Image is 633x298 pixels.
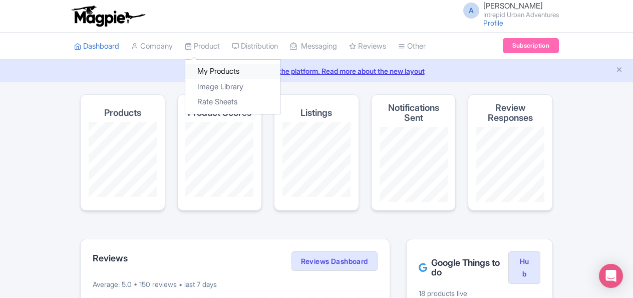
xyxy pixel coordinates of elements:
img: logo-ab69f6fb50320c5b225c76a69d11143b.png [69,5,147,27]
a: Rate Sheets [185,94,280,110]
h4: Notifications Sent [380,103,448,123]
a: Messaging [290,33,337,60]
a: Company [131,33,173,60]
a: Distribution [232,33,278,60]
h4: Listings [300,108,332,118]
a: Reviews [349,33,386,60]
h2: Reviews [93,253,128,263]
h4: Products [104,108,141,118]
a: My Products [185,64,280,79]
h2: Google Things to do [419,258,508,278]
a: Hub [508,251,540,284]
a: We made some updates to the platform. Read more about the new layout [6,66,627,76]
small: Intrepid Urban Adventures [483,12,559,18]
h4: Review Responses [476,103,544,123]
a: Profile [483,19,503,27]
a: Other [398,33,426,60]
a: Product [185,33,220,60]
a: Image Library [185,79,280,95]
div: Open Intercom Messenger [599,264,623,288]
p: Average: 5.0 • 150 reviews • last 7 days [93,279,378,289]
a: Dashboard [74,33,119,60]
span: [PERSON_NAME] [483,1,543,11]
a: Reviews Dashboard [291,251,378,271]
a: A [PERSON_NAME] Intrepid Urban Adventures [457,2,559,18]
a: Subscription [503,38,559,53]
h4: Product Scores [188,108,251,118]
span: A [463,3,479,19]
button: Close announcement [615,65,623,76]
